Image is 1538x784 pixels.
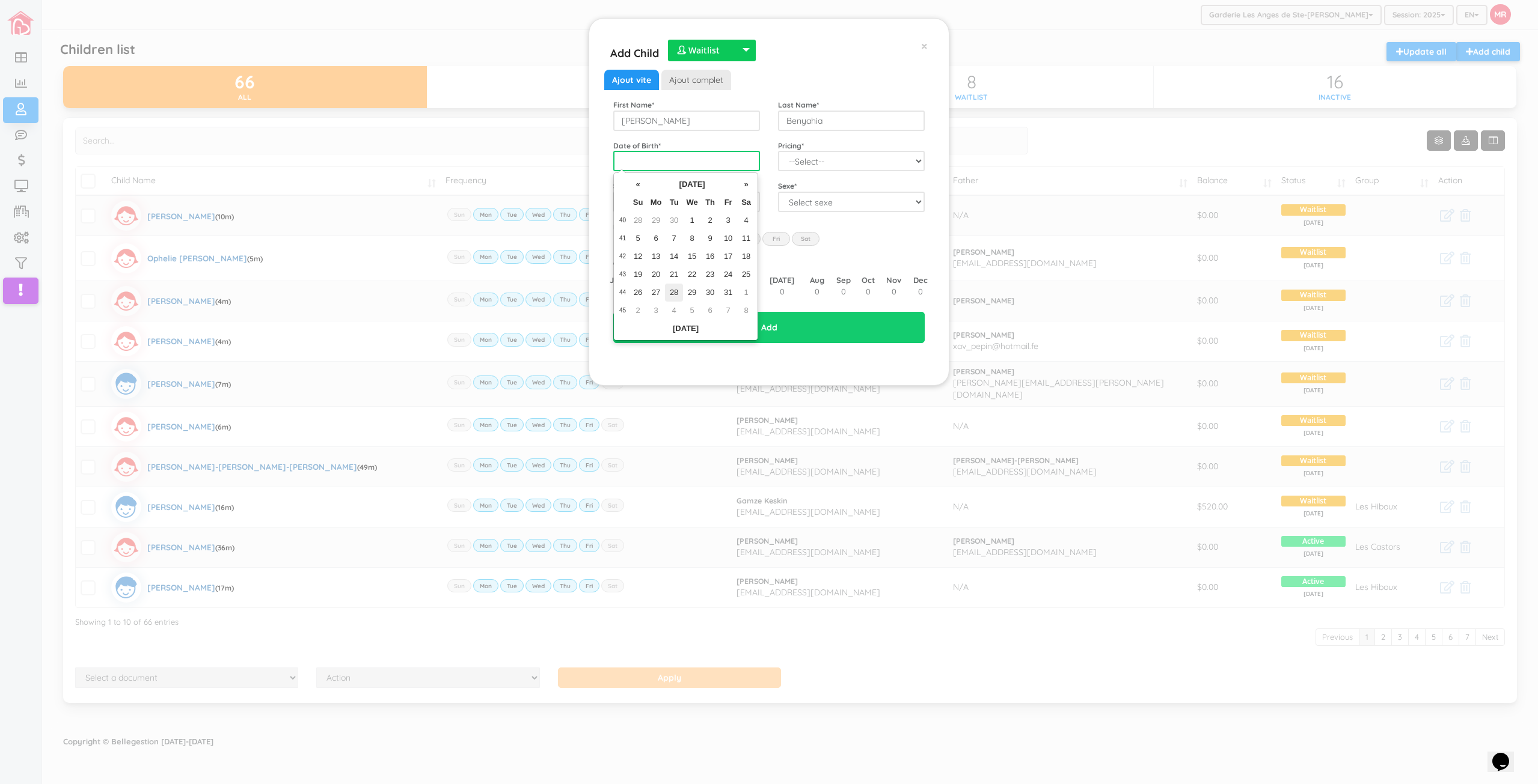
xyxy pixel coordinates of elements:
td: 41 [616,229,629,248]
td: 14 [665,248,683,266]
label: Sexe [778,181,797,191]
th: [DATE] [616,320,755,338]
input: Add [613,312,925,343]
td: 8 [683,229,701,248]
td: 0 [857,286,881,297]
td: 44 [616,284,629,302]
label: Date of Birth [613,141,661,151]
td: 12 [629,248,647,266]
td: 19 [629,266,647,284]
th: Oct [857,275,881,286]
td: 8 [737,302,755,320]
td: 3 [647,302,665,320]
th: Su [629,193,647,211]
iframe: chat widget [1487,736,1526,772]
td: 26 [629,284,647,302]
td: 18 [737,248,755,266]
button: Close [921,40,928,52]
td: 15 [683,248,701,266]
td: 0 [604,286,630,297]
th: We [683,193,701,211]
td: 17 [719,248,737,266]
td: 24 [719,266,737,284]
td: 28 [629,211,647,229]
td: 0 [804,286,830,297]
th: Mo [647,193,665,211]
span: × [921,38,928,53]
label: Pricing [778,141,804,151]
td: 20 [647,266,665,284]
td: 22 [683,266,701,284]
th: Tu [665,193,683,211]
td: 3 [719,211,737,229]
td: 43 [616,266,629,284]
td: 11 [737,229,755,248]
td: 0 [880,286,907,297]
th: Th [701,193,719,211]
label: Fri [762,232,790,245]
a: Ajout complet [661,70,731,90]
td: 5 [683,302,701,320]
td: 23 [701,266,719,284]
th: Sep [830,275,856,286]
td: 30 [701,284,719,302]
td: 5 [629,229,647,248]
td: 1 [737,284,755,302]
td: 29 [683,284,701,302]
td: 42 [616,248,629,266]
td: 7 [665,229,683,248]
td: 27 [647,284,665,302]
td: 31 [719,284,737,302]
h5: Add Child [610,40,659,61]
td: 13 [647,248,665,266]
td: 0 [760,286,804,297]
th: Sa [737,193,755,211]
div:  Waitlist [668,40,756,61]
th: Dec [908,275,934,286]
th: [DATE] [647,175,737,193]
td: 6 [647,229,665,248]
td: 6 [701,302,719,320]
th: « [629,175,647,193]
td: 7 [719,302,737,320]
td: 4 [737,211,755,229]
th: Nov [880,275,907,286]
td: 29 [647,211,665,229]
label: Sat [792,232,820,245]
th: Fr [719,193,737,211]
th: Jan [604,275,630,286]
td: 40 [616,211,629,229]
td: 0 [908,286,934,297]
td: 2 [701,211,719,229]
td: 25 [737,266,755,284]
td: 10 [719,229,737,248]
th: » [737,175,755,193]
td: 4 [665,302,683,320]
label: First Name [613,100,654,110]
td: 1 [683,211,701,229]
td: 21 [665,266,683,284]
td: 28 [665,284,683,302]
td: 30 [665,211,683,229]
td: 2 [629,302,647,320]
th: Aug [804,275,830,286]
td: 0 [830,286,856,297]
a: Ajout vite [604,70,659,90]
td: 16 [701,248,719,266]
label: Last Name [778,100,819,110]
th: [DATE] [760,275,804,286]
td: 9 [701,229,719,248]
td: 45 [616,302,629,320]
